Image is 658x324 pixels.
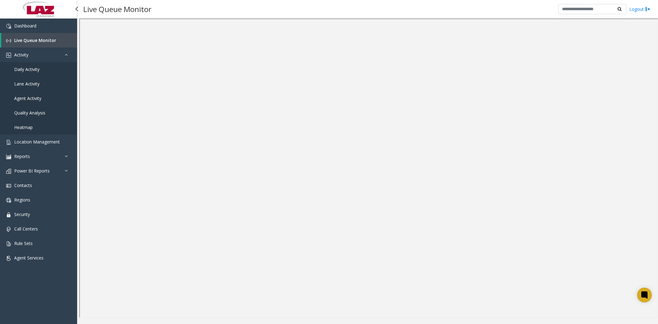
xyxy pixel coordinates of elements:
[6,212,11,217] img: 'icon'
[645,6,650,12] img: logout
[14,110,45,116] span: Quality Analysis
[6,154,11,159] img: 'icon'
[6,169,11,174] img: 'icon'
[6,227,11,232] img: 'icon'
[14,168,50,174] span: Power BI Reports
[14,52,28,58] span: Activity
[80,2,155,17] h3: Live Queue Monitor
[14,226,38,232] span: Call Centers
[6,183,11,188] img: 'icon'
[6,53,11,58] img: 'icon'
[1,33,77,48] a: Live Queue Monitor
[14,197,30,203] span: Regions
[14,240,33,246] span: Rule Sets
[629,6,650,12] a: Logout
[14,124,33,130] span: Heatmap
[6,38,11,43] img: 'icon'
[14,95,41,101] span: Agent Activity
[6,24,11,29] img: 'icon'
[14,23,36,29] span: Dashboard
[14,66,39,72] span: Daily Activity
[14,139,60,145] span: Location Management
[14,81,39,87] span: Lane Activity
[6,241,11,246] img: 'icon'
[14,182,32,188] span: Contacts
[14,37,56,43] span: Live Queue Monitor
[14,153,30,159] span: Reports
[6,198,11,203] img: 'icon'
[14,255,43,261] span: Agent Services
[14,211,30,217] span: Security
[6,256,11,261] img: 'icon'
[6,140,11,145] img: 'icon'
